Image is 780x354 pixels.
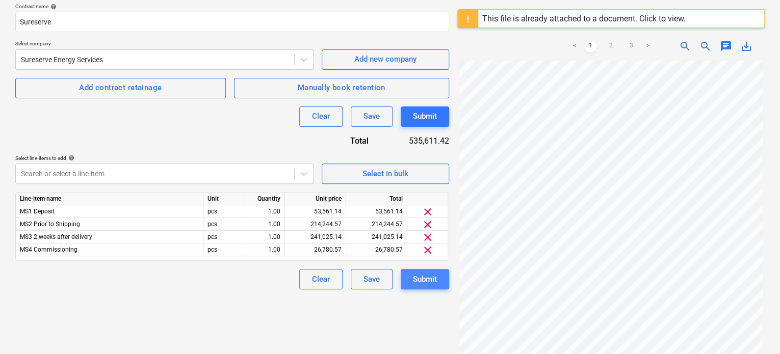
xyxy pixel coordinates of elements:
[248,205,280,218] div: 1.00
[15,78,226,98] button: Add contract retainage
[699,40,712,52] span: zoom_out
[351,269,393,289] button: Save
[289,243,342,256] div: 26,780.57
[299,269,343,289] button: Clear
[48,4,57,10] span: help
[720,40,732,52] span: chat
[203,205,244,218] div: pcs
[79,81,162,94] div: Add contract retainage
[285,193,346,205] div: Unit price
[422,244,434,256] span: clear
[317,135,385,147] div: Total
[234,78,449,98] button: Manually book retention
[15,155,314,161] div: Select line-items to add
[679,40,691,52] span: zoom_in
[350,205,403,218] div: 53,561.14
[641,40,654,52] a: Next page
[289,231,342,243] div: 241,025.14
[289,218,342,231] div: 214,244.57
[422,231,434,243] span: clear
[244,193,285,205] div: Quantity
[740,40,752,52] span: save_alt
[312,110,330,123] div: Clear
[625,40,637,52] a: Page 3
[363,110,380,123] div: Save
[482,14,686,23] div: This file is already attached to a document. Click to view.
[385,135,449,147] div: 535,611.42
[401,269,449,289] button: Submit
[422,206,434,218] span: clear
[351,106,393,127] button: Save
[350,231,403,243] div: 241,025.14
[322,164,449,184] button: Select in bulk
[362,167,408,180] div: Select in bulk
[15,12,449,32] input: Document name
[422,219,434,231] span: clear
[299,106,343,127] button: Clear
[20,221,80,228] span: MS2 Prior to Shipping
[66,155,74,161] span: help
[203,218,244,231] div: pcs
[248,231,280,243] div: 1.00
[203,231,244,243] div: pcs
[203,193,244,205] div: Unit
[16,193,203,205] div: Line-item name
[20,233,92,240] span: MS3 2 weeks after delivery
[350,218,403,231] div: 214,244.57
[354,52,417,66] div: Add new company
[584,40,596,52] a: Page 1 is your current page
[568,40,580,52] a: Previous page
[605,40,617,52] a: Page 2
[413,110,437,123] div: Submit
[312,273,330,286] div: Clear
[350,243,403,256] div: 26,780.57
[15,40,314,49] p: Select company
[401,106,449,127] button: Submit
[363,273,380,286] div: Save
[248,218,280,231] div: 1.00
[15,3,449,10] div: Contract name
[322,49,449,70] button: Add new company
[346,193,407,205] div: Total
[20,246,77,253] span: MS4 Commissioning
[298,81,385,94] div: Manually book retention
[413,273,437,286] div: Submit
[20,208,55,215] span: MS1 Deposit
[248,243,280,256] div: 1.00
[289,205,342,218] div: 53,561.14
[203,243,244,256] div: pcs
